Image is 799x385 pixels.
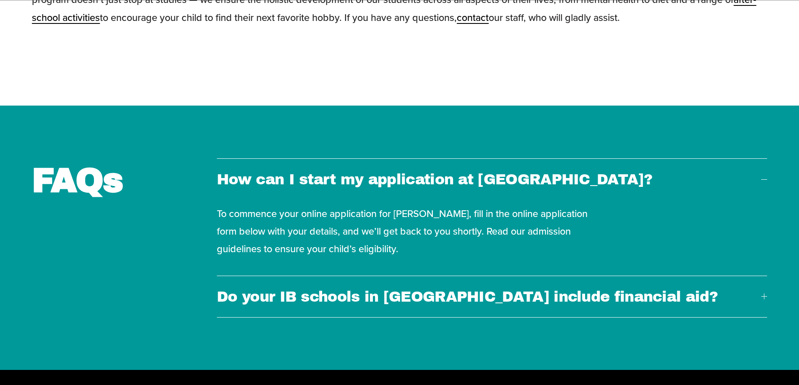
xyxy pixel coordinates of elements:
p: To commence your online application for [PERSON_NAME], fill in the online application form below ... [217,205,602,258]
a: contact [457,10,489,24]
button: Do your IB schools in [GEOGRAPHIC_DATA] include financial aid? [217,276,767,317]
span: Do your IB schools in [GEOGRAPHIC_DATA] include financial aid? [217,289,761,305]
div: How can I start my application at [GEOGRAPHIC_DATA]? [217,200,767,276]
span: How can I start my application at [GEOGRAPHIC_DATA]? [217,171,761,187]
button: How can I start my application at [GEOGRAPHIC_DATA]? [217,159,767,200]
strong: FAQs [32,162,123,199]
